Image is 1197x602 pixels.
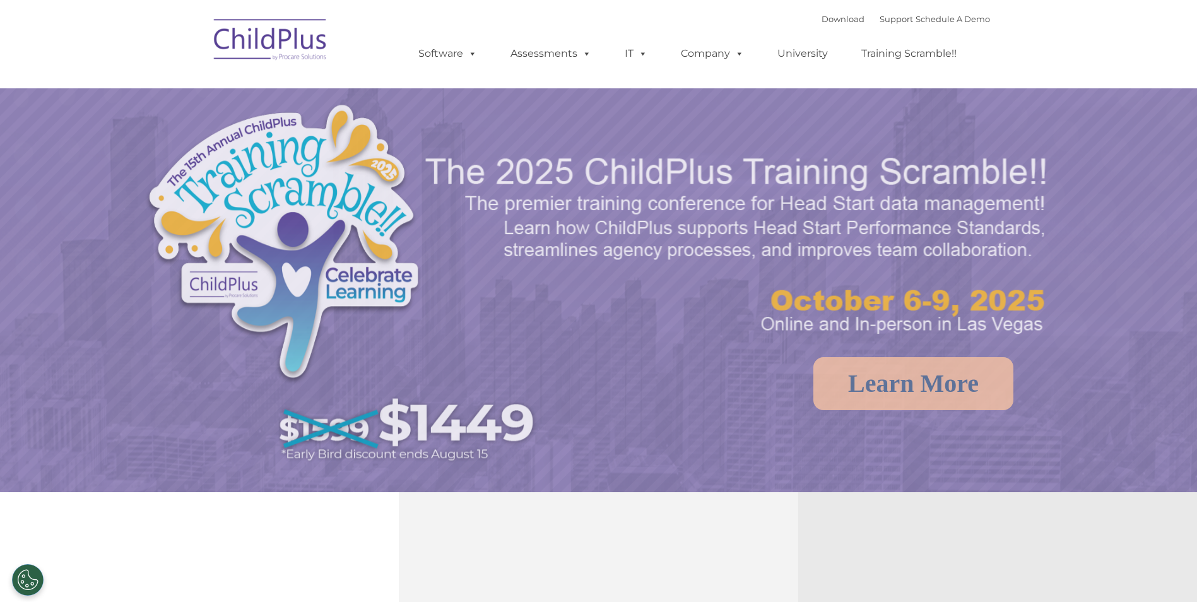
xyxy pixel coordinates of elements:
[12,564,44,596] button: Cookies Settings
[822,14,990,24] font: |
[822,14,864,24] a: Download
[668,41,757,66] a: Company
[208,10,334,73] img: ChildPlus by Procare Solutions
[880,14,913,24] a: Support
[849,41,969,66] a: Training Scramble!!
[406,41,490,66] a: Software
[765,41,840,66] a: University
[498,41,604,66] a: Assessments
[813,357,1013,410] a: Learn More
[612,41,660,66] a: IT
[916,14,990,24] a: Schedule A Demo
